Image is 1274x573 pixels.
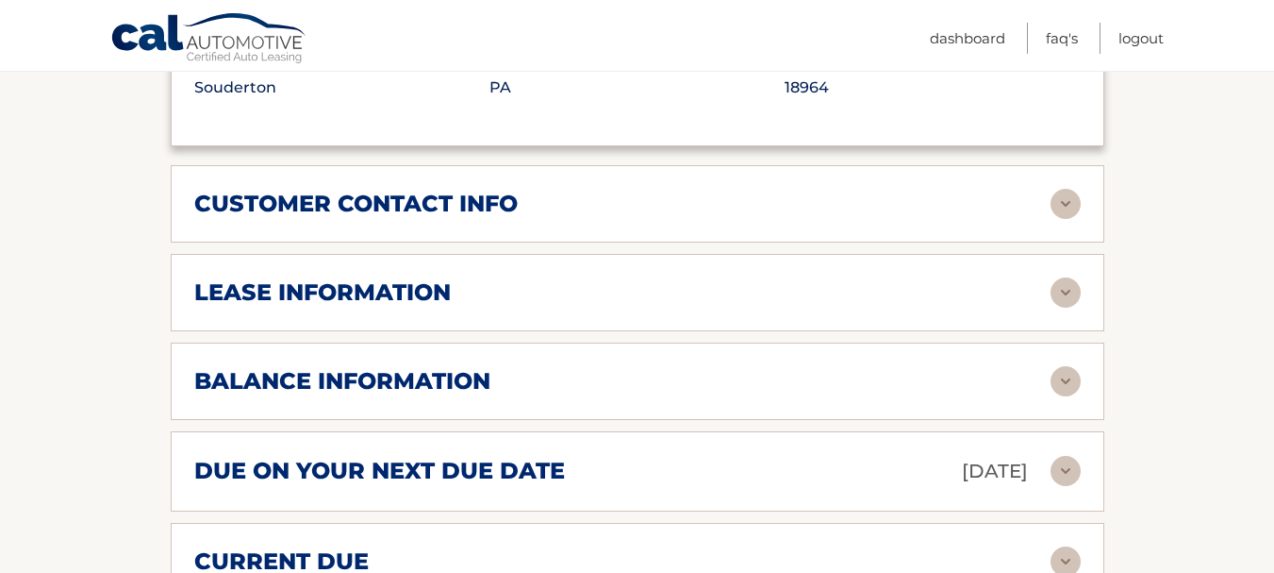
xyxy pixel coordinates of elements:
[930,23,1005,54] a: Dashboard
[110,12,308,67] a: Cal Automotive
[1051,189,1081,219] img: accordion-rest.svg
[1051,278,1081,308] img: accordion-rest.svg
[1046,23,1078,54] a: FAQ's
[962,455,1028,488] p: [DATE]
[194,75,489,101] p: Souderton
[489,75,785,101] p: PA
[194,367,490,396] h2: balance information
[785,75,1080,101] p: 18964
[1051,456,1081,486] img: accordion-rest.svg
[194,190,518,218] h2: customer contact info
[1118,23,1164,54] a: Logout
[194,278,451,307] h2: lease information
[194,457,565,485] h2: due on your next due date
[1051,366,1081,396] img: accordion-rest.svg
